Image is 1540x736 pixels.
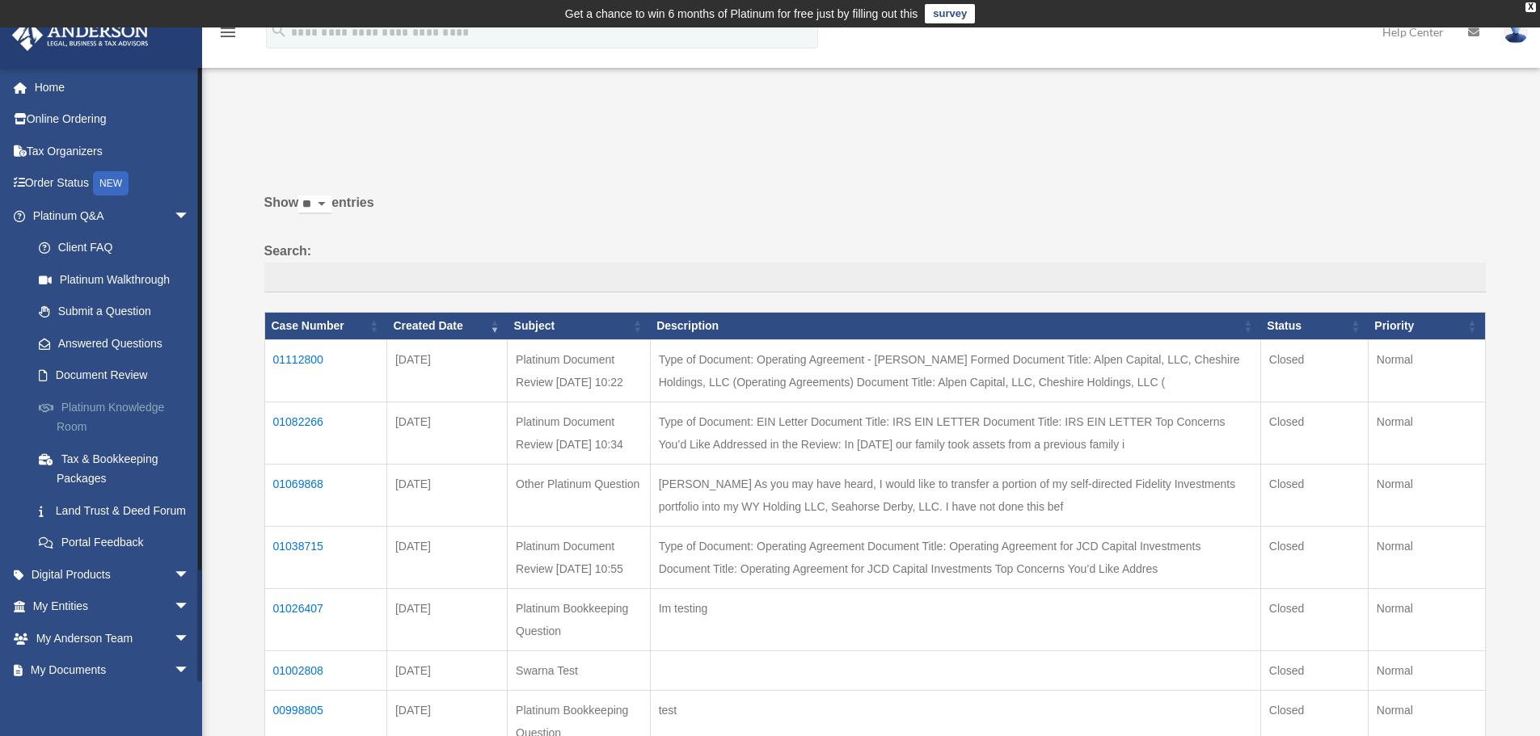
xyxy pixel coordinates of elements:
th: Created Date: activate to sort column ascending [386,313,507,340]
div: close [1525,2,1536,12]
td: Platinum Document Review [DATE] 10:34 [508,402,651,464]
a: Home [11,71,214,103]
td: Im testing [650,588,1260,650]
a: Platinum Walkthrough [23,263,214,296]
td: Closed [1260,526,1368,588]
td: 01038715 [264,526,386,588]
a: menu [218,28,238,42]
td: Platinum Document Review [DATE] 10:22 [508,339,651,402]
td: [DATE] [386,526,507,588]
a: Answered Questions [23,327,206,360]
a: My Entitiesarrow_drop_down [11,591,214,623]
a: Digital Productsarrow_drop_down [11,558,214,591]
a: Tax Organizers [11,135,214,167]
th: Priority: activate to sort column ascending [1368,313,1485,340]
th: Case Number: activate to sort column ascending [264,313,386,340]
span: arrow_drop_down [174,622,206,655]
td: Type of Document: Operating Agreement - [PERSON_NAME] Formed Document Title: Alpen Capital, LLC, ... [650,339,1260,402]
a: My Anderson Teamarrow_drop_down [11,622,214,654]
a: Order StatusNEW [11,167,214,200]
td: 01112800 [264,339,386,402]
th: Description: activate to sort column ascending [650,313,1260,340]
td: 01082266 [264,402,386,464]
a: Platinum Q&Aarrow_drop_down [11,200,214,232]
td: Normal [1368,588,1485,650]
span: arrow_drop_down [174,200,206,233]
span: arrow_drop_down [174,591,206,624]
td: 01002808 [264,650,386,690]
td: [PERSON_NAME] As you may have heard, I would like to transfer a portion of my self-directed Fidel... [650,464,1260,526]
select: Showentries [298,196,331,214]
span: arrow_drop_down [174,558,206,591]
a: Client FAQ [23,232,214,264]
td: Closed [1260,650,1368,690]
td: Closed [1260,402,1368,464]
td: 01069868 [264,464,386,526]
a: Online Ordering [11,103,214,136]
input: Search: [264,263,1486,293]
td: Normal [1368,650,1485,690]
td: Platinum Document Review [DATE] 10:55 [508,526,651,588]
i: menu [218,23,238,42]
td: Type of Document: EIN Letter Document Title: IRS EIN LETTER Document Title: IRS EIN LETTER Top Co... [650,402,1260,464]
td: Normal [1368,339,1485,402]
div: NEW [93,171,129,196]
a: Submit a Question [23,296,214,328]
td: Closed [1260,464,1368,526]
a: Land Trust & Deed Forum [23,494,214,527]
td: [DATE] [386,464,507,526]
img: Anderson Advisors Platinum Portal [7,19,154,51]
td: Type of Document: Operating Agreement Document Title: Operating Agreement for JCD Capital Investm... [650,526,1260,588]
th: Subject: activate to sort column ascending [508,313,651,340]
td: Normal [1368,526,1485,588]
a: survey [925,4,975,23]
label: Show entries [264,191,1486,230]
a: Tax & Bookkeeping Packages [23,443,214,494]
td: Swarna Test [508,650,651,690]
a: My Documentsarrow_drop_down [11,654,214,687]
img: User Pic [1504,20,1528,44]
div: Get a chance to win 6 months of Platinum for free just by filling out this [565,4,918,23]
a: Portal Feedback [23,527,214,559]
a: Platinum Knowledge Room [23,391,214,443]
label: Search: [264,240,1486,293]
td: [DATE] [386,650,507,690]
td: [DATE] [386,402,507,464]
td: Closed [1260,339,1368,402]
td: Normal [1368,402,1485,464]
a: Document Review [23,360,214,392]
th: Status: activate to sort column ascending [1260,313,1368,340]
i: search [270,22,288,40]
td: Closed [1260,588,1368,650]
td: Platinum Bookkeeping Question [508,588,651,650]
td: Other Platinum Question [508,464,651,526]
td: [DATE] [386,339,507,402]
td: Normal [1368,464,1485,526]
span: arrow_drop_down [174,654,206,688]
td: [DATE] [386,588,507,650]
td: 01026407 [264,588,386,650]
